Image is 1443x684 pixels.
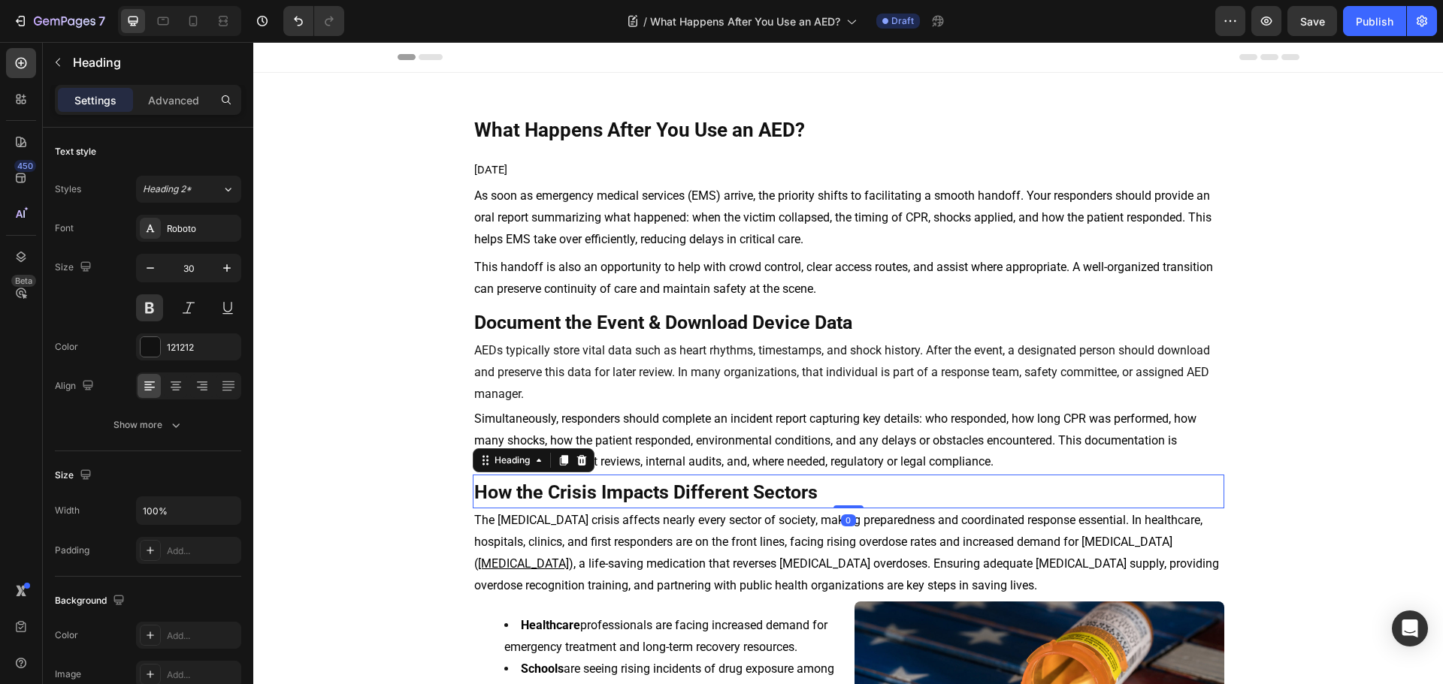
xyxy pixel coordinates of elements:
[253,42,1443,684] iframe: Design area
[55,376,97,396] div: Align
[55,182,81,196] div: Styles
[283,6,344,36] div: Undo/Redo
[55,628,78,642] div: Color
[55,258,95,278] div: Size
[167,222,237,236] div: Roboto
[643,14,647,29] span: /
[268,576,327,590] strong: Healthcare
[167,544,237,558] div: Add...
[650,14,840,29] span: What Happens After You Use an AED?
[55,544,89,557] div: Padding
[251,619,581,655] span: are seeing rising incidents of drug exposure among students and require training to handle emerge...
[1287,6,1337,36] button: Save
[55,466,95,486] div: Size
[167,629,237,643] div: Add...
[55,340,78,354] div: Color
[55,504,80,517] div: Width
[113,417,183,432] div: Show more
[167,341,237,354] div: 121212
[221,471,949,529] span: The [MEDICAL_DATA] crisis affects nearly every sector of society, making preparedness and coordin...
[55,221,74,235] div: Font
[225,514,316,529] a: [MEDICAL_DATA]
[11,275,36,287] div: Beta
[1356,14,1393,29] div: Publish
[588,472,603,484] div: 0
[891,14,914,28] span: Draft
[137,497,240,524] input: Auto
[143,182,192,196] span: Heading 2*
[251,576,574,612] span: professionals are facing increased demand for emergency treatment and long-term recovery resources.
[73,53,235,71] p: Heading
[221,514,966,550] span: ), a life-saving medication that reverses [MEDICAL_DATA] overdoses. Ensuring adequate [MEDICAL_DA...
[1300,15,1325,28] span: Save
[55,591,128,611] div: Background
[6,6,112,36] button: 7
[136,176,241,203] button: Heading 2*
[1392,610,1428,646] div: Open Intercom Messenger
[74,92,116,108] p: Settings
[98,12,105,30] p: 7
[167,668,237,682] div: Add...
[55,667,81,681] div: Image
[268,619,310,634] strong: Schools
[55,145,96,158] div: Text style
[1343,6,1406,36] button: Publish
[55,411,241,438] button: Show more
[14,160,36,172] div: 450
[148,92,199,108] p: Advanced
